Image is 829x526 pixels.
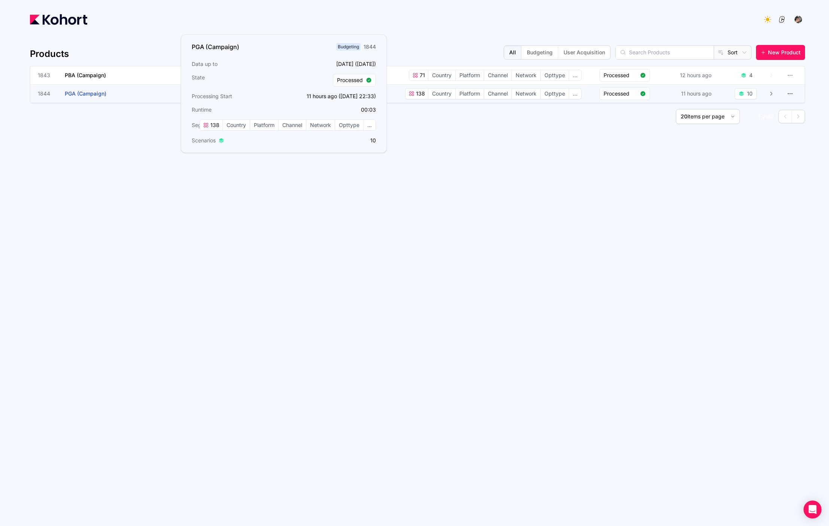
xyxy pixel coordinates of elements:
span: Platform [456,88,484,99]
span: Platform [456,70,484,81]
span: 138 [209,121,219,129]
div: 10 [747,90,753,97]
span: 71 [418,72,425,79]
div: 12 hours ago [678,70,713,81]
button: User Acquisition [558,46,610,59]
span: 1843 [38,72,56,79]
span: - [760,113,762,120]
span: 2 [771,113,774,120]
span: 138 [414,90,425,97]
div: 4 [749,72,753,79]
p: 11 hours ago ([DATE] 22:33) [286,93,376,100]
span: Channel [484,70,511,81]
span: Processed [604,72,637,79]
span: New Product [768,49,801,56]
p: [DATE] ([DATE]) [286,60,376,68]
span: Country [428,70,455,81]
h3: Data up to [192,60,282,68]
a: 1843PBA (Campaign)Budgeting71CountryPlatformChannelNetworkOpttype...Processed12 hours ago4 [38,66,774,84]
img: logo_ConcreteSoftwareLogo_20230810134128192030.png [778,16,786,23]
span: PBA (Campaign) [65,72,106,78]
span: Budgeting [336,43,361,51]
span: Scenarios [192,137,216,144]
div: Open Intercom Messenger [804,501,822,519]
span: Network [512,88,540,99]
span: Segments [192,121,216,129]
span: Opttype [541,88,569,99]
input: Search Products [616,46,714,59]
span: Network [512,70,540,81]
span: Opttype [335,120,363,130]
p: 10 [286,137,376,144]
span: PGA (Campaign) [65,90,106,97]
span: ... [569,70,581,81]
img: Kohort logo [30,14,87,25]
h3: PGA (Campaign) [192,42,239,51]
span: Processed [604,90,637,97]
span: Network [306,120,335,130]
span: Country [428,88,455,99]
app-duration-counter: 00:03 [361,106,376,113]
span: 2 [762,113,766,120]
span: items per page [687,113,725,120]
h3: State [192,74,282,87]
span: Processed [337,76,363,84]
a: 1844PGA (Campaign)Budgeting138CountryPlatformChannelNetworkOpttype...Processed11 hours ago10 [38,85,774,103]
button: All [504,46,521,59]
span: Sort [728,49,738,56]
button: New Product [756,45,805,60]
span: 1 [758,113,760,120]
button: 20items per page [676,109,740,124]
span: Platform [250,120,278,130]
div: 1844 [364,43,376,51]
h3: Runtime [192,106,282,114]
span: ... [569,88,581,99]
div: 11 hours ago [680,88,713,99]
span: Channel [484,88,511,99]
h3: Processing Start [192,93,282,100]
h4: Products [30,48,69,60]
button: Budgeting [521,46,558,59]
span: of [766,113,771,120]
span: 1844 [38,90,56,97]
span: Opttype [541,70,569,81]
span: 20 [681,113,687,120]
span: Country [223,120,250,130]
span: ... [364,120,376,130]
span: Channel [279,120,306,130]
